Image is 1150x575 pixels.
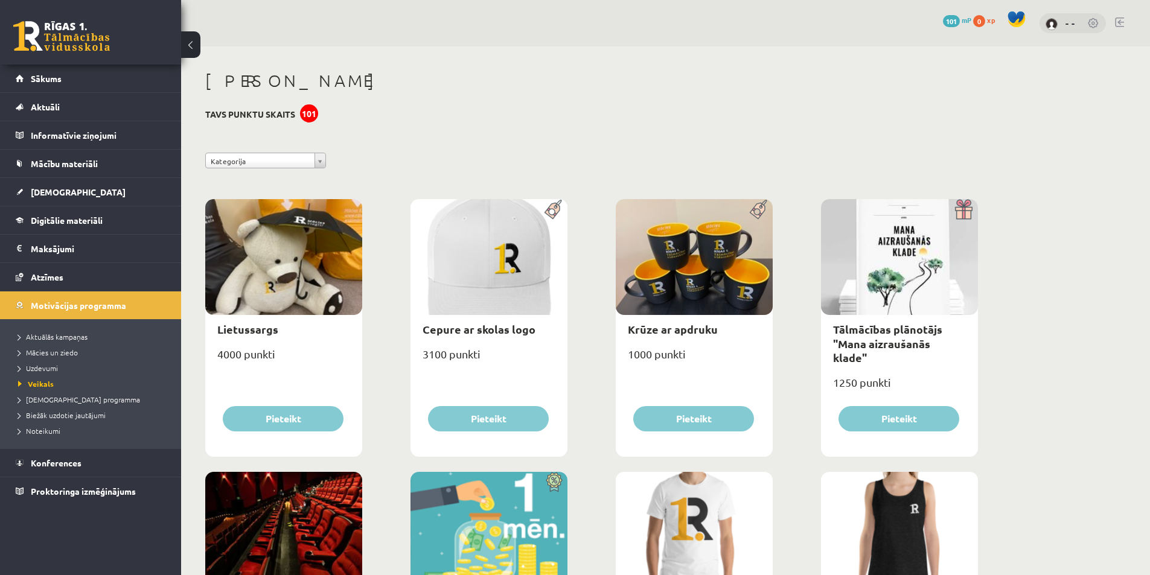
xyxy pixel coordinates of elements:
a: Lietussargs [217,322,278,336]
div: 1250 punkti [821,372,978,402]
a: - - [1065,17,1075,29]
a: Atzīmes [16,263,166,291]
span: [DEMOGRAPHIC_DATA] [31,186,126,197]
a: Aktuālās kampaņas [18,331,169,342]
button: Pieteikt [633,406,754,431]
a: Rīgas 1. Tālmācības vidusskola [13,21,110,51]
h3: Tavs punktu skaits [205,109,295,119]
a: Digitālie materiāli [16,206,166,234]
img: Populāra prece [540,199,567,220]
a: Maksājumi [16,235,166,262]
a: Motivācijas programma [16,291,166,319]
span: Mācību materiāli [31,158,98,169]
span: Noteikumi [18,426,60,436]
span: Kategorija [211,153,310,169]
a: [DEMOGRAPHIC_DATA] programma [18,394,169,405]
span: 101 [943,15,960,27]
a: Veikals [18,378,169,389]
span: Motivācijas programma [31,300,126,311]
span: Uzdevumi [18,363,58,373]
span: Sākums [31,73,62,84]
img: - - [1046,18,1058,30]
div: 3100 punkti [410,344,567,374]
button: Pieteikt [223,406,343,431]
span: Proktoringa izmēģinājums [31,486,136,497]
span: mP [962,15,971,25]
a: [DEMOGRAPHIC_DATA] [16,178,166,206]
button: Pieteikt [839,406,959,431]
div: 1000 punkti [616,344,773,374]
a: Konferences [16,449,166,477]
span: [DEMOGRAPHIC_DATA] programma [18,395,140,404]
a: Uzdevumi [18,363,169,373]
a: Informatīvie ziņojumi [16,121,166,149]
span: Digitālie materiāli [31,215,103,226]
span: xp [987,15,995,25]
span: 0 [973,15,985,27]
span: Aktuālās kampaņas [18,332,88,342]
h1: [PERSON_NAME] [205,71,978,91]
img: Atlaide [540,472,567,492]
div: 101 [300,104,318,122]
a: Biežāk uzdotie jautājumi [18,410,169,421]
button: Pieteikt [428,406,549,431]
span: Atzīmes [31,272,63,282]
span: Biežāk uzdotie jautājumi [18,410,106,420]
a: Proktoringa izmēģinājums [16,477,166,505]
a: Mācies un ziedo [18,347,169,358]
a: 0 xp [973,15,1001,25]
img: Populāra prece [746,199,773,220]
legend: Informatīvie ziņojumi [31,121,166,149]
a: Aktuāli [16,93,166,121]
a: Cepure ar skolas logo [423,322,535,336]
a: Kategorija [205,153,326,168]
a: Krūze ar apdruku [628,322,718,336]
legend: Maksājumi [31,235,166,262]
a: Tālmācības plānotājs "Mana aizraušanās klade" [833,322,942,364]
img: Dāvana ar pārsteigumu [951,199,978,220]
a: Noteikumi [18,425,169,436]
span: Veikals [18,379,54,389]
span: Aktuāli [31,101,60,112]
span: Konferences [31,457,81,468]
a: Mācību materiāli [16,150,166,177]
div: 4000 punkti [205,344,362,374]
span: Mācies un ziedo [18,348,78,357]
a: Sākums [16,65,166,92]
a: 101 mP [943,15,971,25]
